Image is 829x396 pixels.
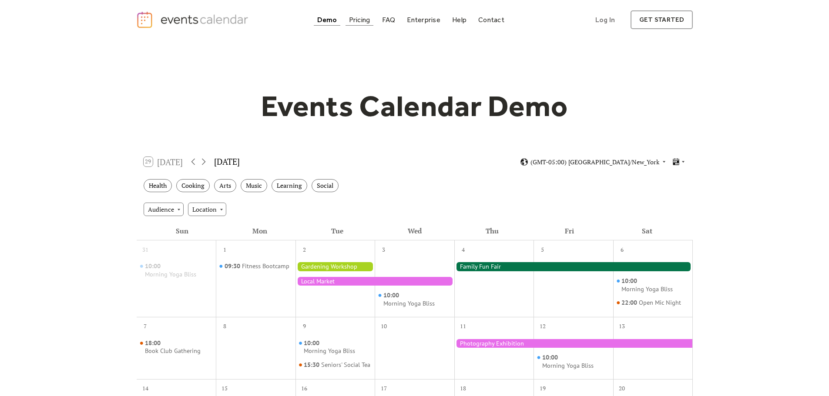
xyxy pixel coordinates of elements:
a: home [136,11,251,29]
h1: Events Calendar Demo [248,88,582,124]
a: Contact [475,14,508,26]
a: Pricing [346,14,374,26]
a: Enterprise [403,14,443,26]
div: Pricing [349,17,370,22]
a: Log In [587,10,624,29]
div: Demo [317,17,337,22]
div: Contact [478,17,504,22]
div: Enterprise [407,17,440,22]
a: get started [631,10,693,29]
a: Demo [314,14,341,26]
div: Help [452,17,467,22]
a: Help [449,14,470,26]
div: FAQ [382,17,396,22]
a: FAQ [379,14,399,26]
